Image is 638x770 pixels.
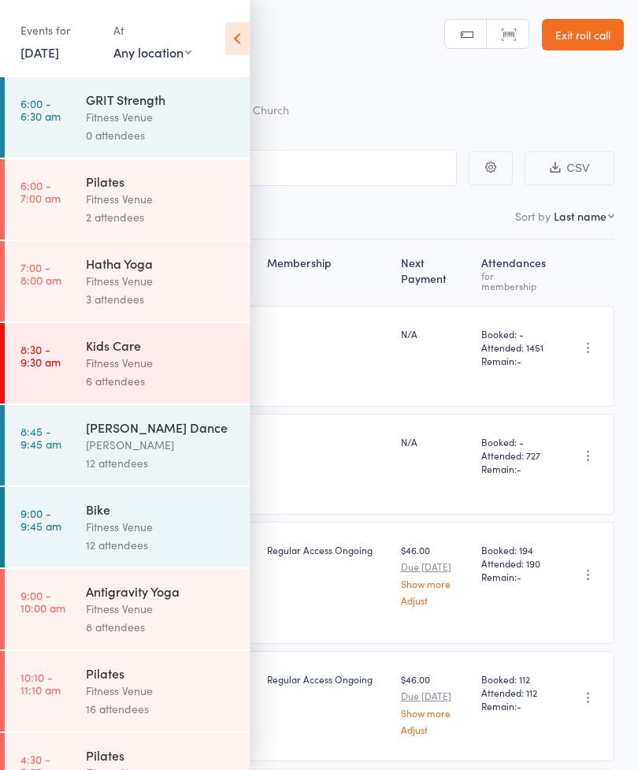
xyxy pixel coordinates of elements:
[267,672,388,686] div: Regular Access Ongoing
[86,746,236,764] div: Pilates
[5,651,250,731] a: 10:10 -11:10 amPilatesFitness Venue16 attendees
[86,436,236,454] div: [PERSON_NAME]
[86,126,236,144] div: 0 attendees
[401,543,469,605] div: $46.00
[86,600,236,618] div: Fitness Venue
[525,151,614,185] button: CSV
[554,208,606,224] div: Last name
[86,618,236,636] div: 8 attendees
[20,425,61,450] time: 8:45 - 9:45 am
[20,343,61,368] time: 8:30 - 9:30 am
[86,682,236,700] div: Fitness Venue
[86,190,236,208] div: Fitness Venue
[5,77,250,158] a: 6:00 -6:30 amGRIT StrengthFitness Venue0 attendees
[481,462,551,475] span: Remain:
[86,108,236,126] div: Fitness Venue
[517,570,521,583] span: -
[481,270,551,291] div: for membership
[5,487,250,567] a: 9:00 -9:45 amBikeFitness Venue12 attendees
[86,454,236,472] div: 12 attendees
[86,418,236,436] div: [PERSON_NAME] Dance
[86,208,236,226] div: 2 attendees
[5,241,250,322] a: 7:00 -8:00 amHatha YogaFitness Venue3 attendees
[86,372,236,390] div: 6 attendees
[481,699,551,712] span: Remain:
[517,462,521,475] span: -
[401,672,469,735] div: $46.00
[517,354,521,367] span: -
[481,448,551,462] span: Attended: 727
[401,327,469,340] div: N/A
[5,323,250,404] a: 8:30 -9:30 amKids CareFitness Venue6 attendees
[267,543,388,556] div: Regular Access Ongoing
[401,435,469,448] div: N/A
[5,159,250,240] a: 6:00 -7:00 amPilatesFitness Venue2 attendees
[481,340,551,354] span: Attended: 1451
[542,19,624,50] a: Exit roll call
[86,290,236,308] div: 3 attendees
[20,507,61,532] time: 9:00 - 9:45 am
[5,405,250,485] a: 8:45 -9:45 am[PERSON_NAME] Dance[PERSON_NAME]12 attendees
[86,582,236,600] div: Antigravity Yoga
[395,247,476,299] div: Next Payment
[481,327,551,340] span: Booked: -
[86,700,236,718] div: 16 attendees
[113,43,191,61] div: Any location
[475,247,557,299] div: Atten­dances
[86,173,236,190] div: Pilates
[86,518,236,536] div: Fitness Venue
[401,578,469,589] a: Show more
[517,699,521,712] span: -
[481,686,551,699] span: Attended: 112
[86,255,236,272] div: Hatha Yoga
[20,17,98,43] div: Events for
[86,536,236,554] div: 12 attendees
[401,595,469,605] a: Adjust
[401,690,469,701] small: Due [DATE]
[20,97,61,122] time: 6:00 - 6:30 am
[86,91,236,108] div: GRIT Strength
[86,272,236,290] div: Fitness Venue
[232,102,289,117] span: Old Church
[401,561,469,572] small: Due [DATE]
[481,556,551,570] span: Attended: 190
[401,724,469,735] a: Adjust
[481,354,551,367] span: Remain:
[261,247,394,299] div: Membership
[20,671,61,696] time: 10:10 - 11:10 am
[86,500,236,518] div: Bike
[515,208,551,224] label: Sort by
[86,664,236,682] div: Pilates
[481,570,551,583] span: Remain:
[86,354,236,372] div: Fitness Venue
[86,337,236,354] div: Kids Care
[481,672,551,686] span: Booked: 112
[5,569,250,649] a: 9:00 -10:00 amAntigravity YogaFitness Venue8 attendees
[481,543,551,556] span: Booked: 194
[20,43,59,61] a: [DATE]
[20,179,61,204] time: 6:00 - 7:00 am
[113,17,191,43] div: At
[481,435,551,448] span: Booked: -
[20,261,61,286] time: 7:00 - 8:00 am
[401,708,469,718] a: Show more
[20,589,65,614] time: 9:00 - 10:00 am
